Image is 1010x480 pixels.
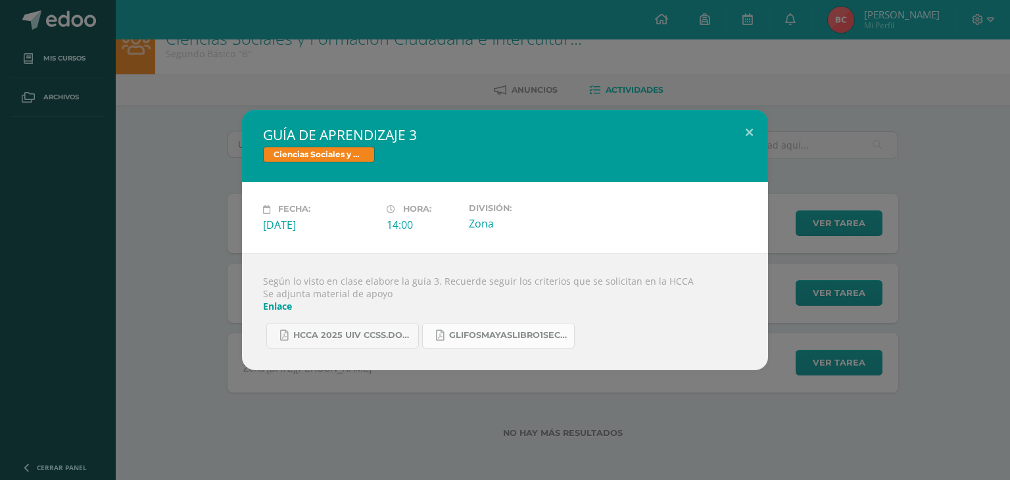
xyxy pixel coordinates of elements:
[469,203,582,213] label: División:
[242,253,768,370] div: Según lo visto en clase elabore la guía 3. Recuerde seguir los criterios que se solicitan en la H...
[731,110,768,155] button: Close (Esc)
[263,218,376,232] div: [DATE]
[263,147,375,162] span: Ciencias Sociales y Formación Ciudadana e Interculturalidad
[387,218,458,232] div: 14:00
[403,204,431,214] span: Hora:
[293,330,412,341] span: HCCA 2025 UIV CCSS.docx.pdf
[422,323,575,348] a: GlifosMayasLibro1Sect1.pdf
[469,216,582,231] div: Zona
[266,323,419,348] a: HCCA 2025 UIV CCSS.docx.pdf
[263,126,747,144] h2: GUÍA DE APRENDIZAJE 3
[263,300,292,312] a: Enlace
[278,204,310,214] span: Fecha:
[449,330,567,341] span: GlifosMayasLibro1Sect1.pdf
